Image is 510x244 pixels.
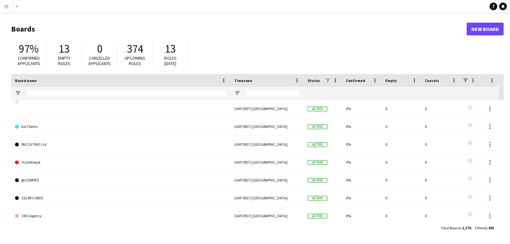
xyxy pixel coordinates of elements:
span: Active [308,107,327,111]
span: Confirmed [346,78,365,83]
div: 0 [382,136,421,153]
a: 1901 Agency [15,207,227,225]
div: 0 [382,207,421,225]
div: 0 [421,136,461,153]
a: @ZZWIPES [15,171,227,189]
div: (GMT/BST) [GEOGRAPHIC_DATA] [230,153,304,171]
span: Active [308,160,327,165]
div: 0% [342,136,382,153]
a: TradeDepot [15,153,227,171]
div: (GMT/BST) [GEOGRAPHIC_DATA] [230,189,304,207]
div: 0 [382,153,421,171]
span: Confirmed applicants [18,55,40,66]
div: (GMT/BST) [GEOGRAPHIC_DATA] [230,100,304,117]
div: 0% [342,153,382,171]
button: Open Filter Menu [15,90,21,96]
div: 0 [421,100,461,117]
input: Timezone Filter Input [246,89,300,97]
span: 97% [19,42,39,56]
div: : [441,222,471,234]
div: 0 [421,118,461,135]
button: Open Filter Menu [234,90,240,96]
div: (GMT/BST) [GEOGRAPHIC_DATA] [230,207,304,225]
span: 0 [97,42,102,56]
div: 0 [382,118,421,135]
span: Upcoming roles [125,55,145,66]
span: Board name [15,78,37,83]
span: 13 [165,42,176,56]
div: 0% [342,189,382,207]
span: 13 [59,42,69,56]
div: 0 [421,207,461,225]
h1: Boards [11,24,467,34]
div: 0% [342,171,382,189]
span: Active [308,178,327,183]
div: (GMT/BST) [GEOGRAPHIC_DATA] [230,136,304,153]
span: Active [308,196,327,201]
div: 0 [382,171,421,189]
div: : [475,222,494,234]
input: Board name Filter Input [26,89,227,97]
a: PACCA TMO Ltd [15,136,227,153]
span: 935 [488,226,494,230]
span: Total Boards [441,226,461,230]
a: New Board [467,23,504,35]
div: 0 [382,189,421,207]
span: Active [308,124,327,129]
span: Roles [DATE] [164,55,177,66]
span: Filtered [475,226,487,230]
span: Active [308,142,327,147]
span: 374 [127,42,143,56]
span: Empty roles [58,55,70,66]
span: Empty [385,78,397,83]
a: Ad Clients [15,118,227,136]
div: 0 [382,100,421,117]
a: 152 RECORDS [15,189,227,207]
div: 0 [421,189,461,207]
span: 1,576 [462,226,471,230]
div: 0 [421,153,461,171]
div: (GMT/BST) [GEOGRAPHIC_DATA] [230,118,304,135]
span: Cancels [425,78,439,83]
div: 0% [342,207,382,225]
div: 0% [342,118,382,135]
div: 0% [342,100,382,117]
span: Status [308,78,320,83]
span: Cancelled applicants [88,55,111,66]
div: 0 [421,171,461,189]
div: (GMT/BST) [GEOGRAPHIC_DATA] [230,171,304,189]
span: Timezone [234,78,252,83]
span: Active [308,214,327,218]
